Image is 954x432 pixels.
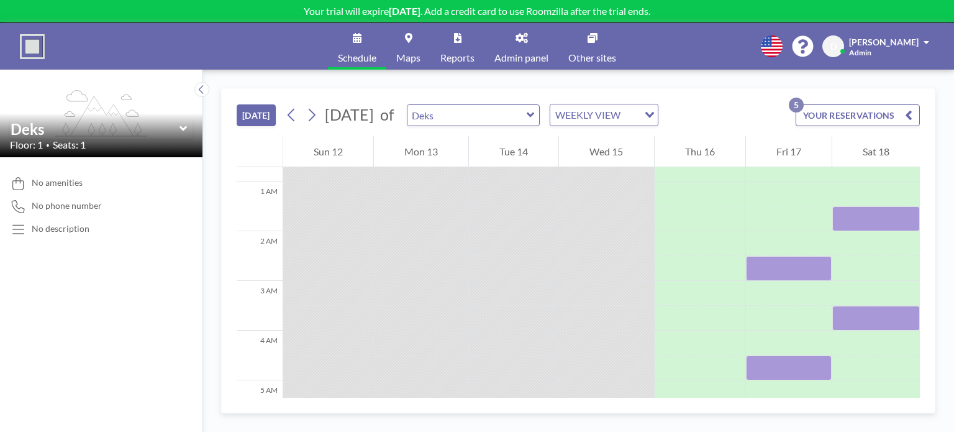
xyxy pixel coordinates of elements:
span: of [380,105,394,124]
input: Deks [11,120,179,138]
span: [PERSON_NAME] [849,37,919,47]
span: Maps [396,53,420,63]
div: 1 AM [237,182,283,231]
div: No description [32,223,89,234]
input: Search for option [624,107,637,123]
span: Admin [849,48,871,57]
input: Deks [407,105,527,126]
div: Sun 12 [283,136,373,167]
span: D [830,41,837,52]
span: Seats: 1 [53,139,86,151]
div: Tue 14 [469,136,558,167]
span: Schedule [338,53,376,63]
button: YOUR RESERVATIONS5 [796,104,920,126]
span: • [46,141,50,149]
div: Mon 13 [374,136,468,167]
a: Reports [430,23,484,70]
div: 5 AM [237,380,283,430]
div: 2 AM [237,231,283,281]
span: Reports [440,53,475,63]
div: Wed 15 [559,136,653,167]
b: [DATE] [389,5,420,17]
span: No amenities [32,177,83,188]
span: Other sites [568,53,616,63]
div: Fri 17 [746,136,832,167]
div: Search for option [550,104,658,126]
a: Admin panel [484,23,558,70]
span: [DATE] [325,105,374,124]
div: 3 AM [237,281,283,331]
img: organization-logo [20,34,45,59]
p: 5 [789,98,804,113]
a: Schedule [328,23,386,70]
div: 4 AM [237,331,283,380]
div: Thu 16 [655,136,745,167]
div: Sat 18 [832,136,920,167]
span: WEEKLY VIEW [553,107,623,123]
span: Floor: 1 [10,139,43,151]
span: No phone number [32,200,102,211]
button: [DATE] [237,104,276,126]
span: Admin panel [494,53,548,63]
a: Other sites [558,23,626,70]
a: Maps [386,23,430,70]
